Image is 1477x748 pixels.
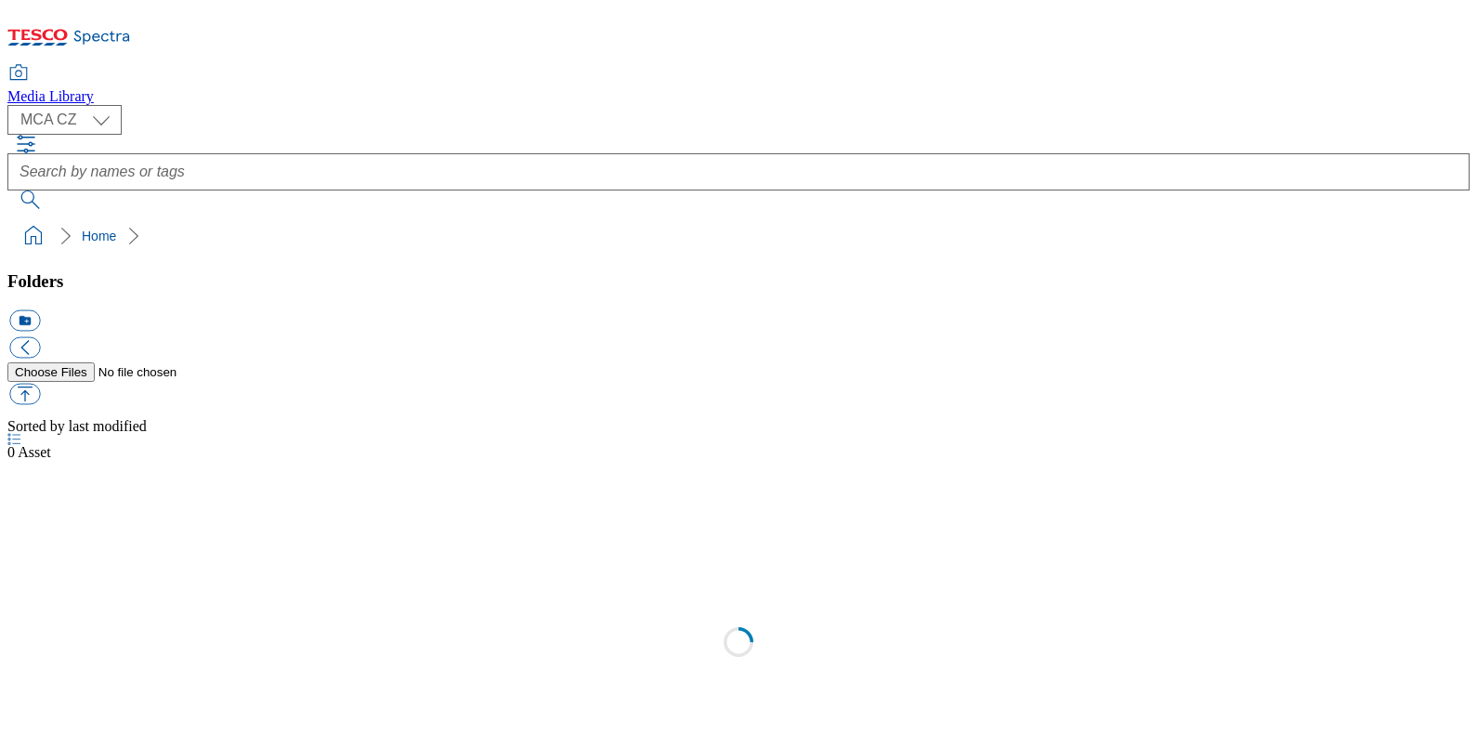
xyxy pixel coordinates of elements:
[7,218,1470,254] nav: breadcrumb
[19,221,48,251] a: home
[82,229,116,243] a: Home
[7,444,51,460] span: Asset
[7,66,94,105] a: Media Library
[7,88,94,104] span: Media Library
[7,153,1470,190] input: Search by names or tags
[7,444,18,460] span: 0
[7,418,147,434] span: Sorted by last modified
[7,271,1470,292] h3: Folders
